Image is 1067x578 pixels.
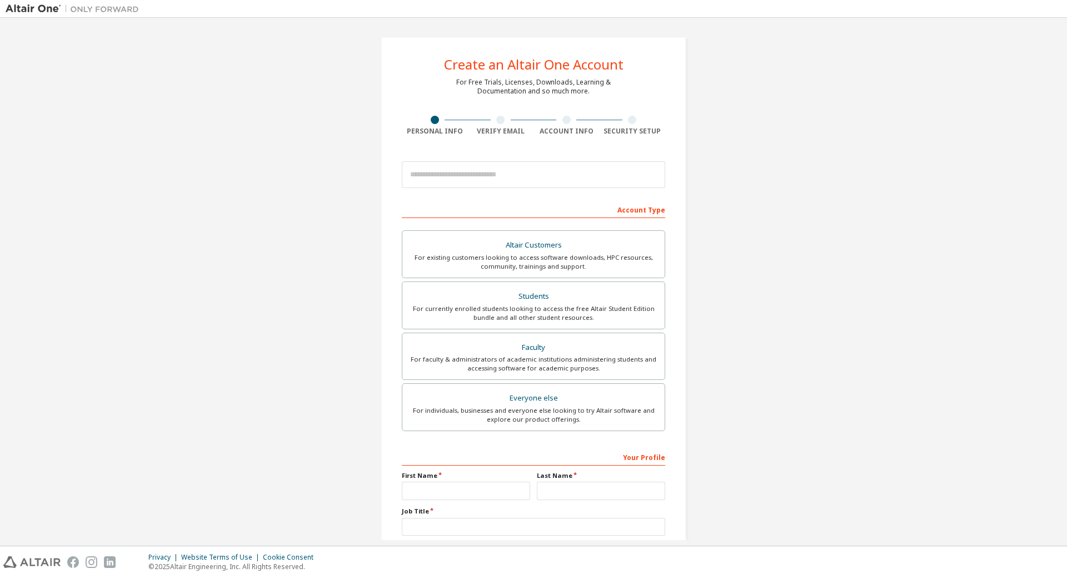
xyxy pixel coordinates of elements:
[409,391,658,406] div: Everyone else
[402,127,468,136] div: Personal Info
[409,253,658,271] div: For existing customers looking to access software downloads, HPC resources, community, trainings ...
[402,507,665,516] label: Job Title
[148,562,320,571] p: © 2025 Altair Engineering, Inc. All Rights Reserved.
[409,289,658,304] div: Students
[148,553,181,562] div: Privacy
[402,448,665,466] div: Your Profile
[444,58,624,71] div: Create an Altair One Account
[104,556,116,568] img: linkedin.svg
[533,127,600,136] div: Account Info
[3,556,61,568] img: altair_logo.svg
[263,553,320,562] div: Cookie Consent
[468,127,534,136] div: Verify Email
[600,127,666,136] div: Security Setup
[537,471,665,480] label: Last Name
[456,78,611,96] div: For Free Trials, Licenses, Downloads, Learning & Documentation and so much more.
[181,553,263,562] div: Website Terms of Use
[409,304,658,322] div: For currently enrolled students looking to access the free Altair Student Edition bundle and all ...
[67,556,79,568] img: facebook.svg
[6,3,144,14] img: Altair One
[409,355,658,373] div: For faculty & administrators of academic institutions administering students and accessing softwa...
[86,556,97,568] img: instagram.svg
[409,238,658,253] div: Altair Customers
[402,200,665,218] div: Account Type
[402,471,530,480] label: First Name
[409,406,658,424] div: For individuals, businesses and everyone else looking to try Altair software and explore our prod...
[409,340,658,355] div: Faculty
